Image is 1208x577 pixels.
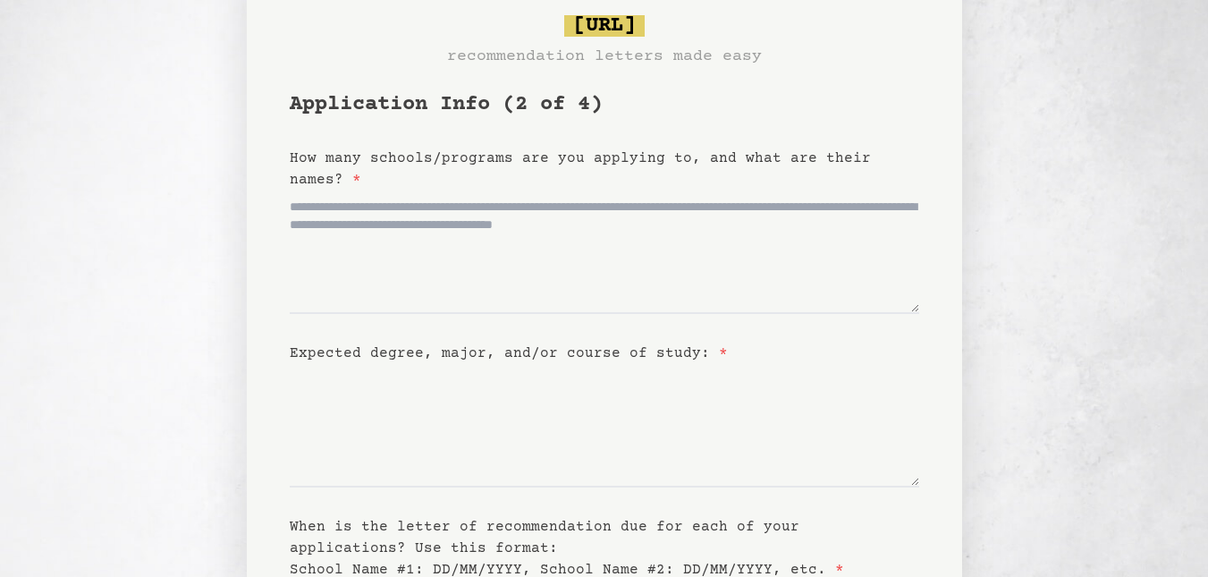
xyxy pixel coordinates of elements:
label: Expected degree, major, and/or course of study: [290,345,728,361]
h3: recommendation letters made easy [447,44,762,69]
span: [URL] [564,15,645,37]
h1: Application Info (2 of 4) [290,90,919,119]
label: How many schools/programs are you applying to, and what are their names? [290,150,871,188]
